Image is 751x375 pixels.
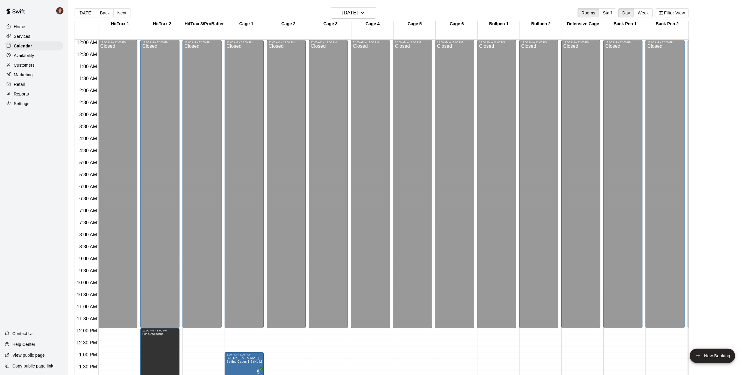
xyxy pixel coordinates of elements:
[519,40,558,328] div: 12:00 AM – 12:00 PM: Closed
[78,64,99,69] span: 1:00 AM
[5,70,63,79] a: Marketing
[436,21,478,27] div: Cage 6
[437,44,472,330] div: Closed
[78,148,99,153] span: 4:30 AM
[75,328,98,333] span: 12:00 PM
[78,364,99,369] span: 1:30 PM
[78,88,99,93] span: 2:00 AM
[140,40,179,328] div: 12:00 AM – 12:00 PM: Closed
[655,8,689,17] button: Filter View
[255,369,261,375] span: All customers have paid
[393,40,432,328] div: 12:00 AM – 12:00 PM: Closed
[12,331,34,337] p: Contact Us
[5,22,63,31] a: Home
[184,44,220,330] div: Closed
[634,8,653,17] button: Week
[521,44,556,330] div: Closed
[14,24,25,30] p: Home
[437,41,472,44] div: 12:00 AM – 12:00 PM
[226,353,262,356] div: 1:00 PM – 2:00 PM
[55,5,68,17] div: Mike Skogen
[98,40,137,328] div: 12:00 AM – 12:00 PM: Closed
[75,292,99,297] span: 10:30 AM
[5,61,63,70] a: Customers
[14,33,30,39] p: Services
[645,40,685,328] div: 12:00 AM – 12:00 PM: Closed
[183,21,225,27] div: HitTrax 3/ProBatter
[14,72,33,78] p: Marketing
[5,99,63,108] div: Settings
[78,112,99,117] span: 3:00 AM
[14,43,32,49] p: Calendar
[309,40,348,328] div: 12:00 AM – 12:00 PM: Closed
[75,280,99,285] span: 10:00 AM
[394,21,436,27] div: Cage 5
[78,268,99,273] span: 9:30 AM
[75,304,99,309] span: 11:00 AM
[78,76,99,81] span: 1:30 AM
[435,40,474,328] div: 12:00 AM – 12:00 PM: Closed
[647,41,683,44] div: 12:00 AM – 12:00 PM
[646,21,688,27] div: Back Pen 2
[14,101,29,107] p: Settings
[604,21,646,27] div: Back Pen 1
[78,256,99,261] span: 9:00 AM
[603,40,642,328] div: 12:00 AM – 12:00 PM: Closed
[14,62,35,68] p: Customers
[5,51,63,60] a: Availability
[78,136,99,141] span: 4:00 AM
[353,41,388,44] div: 12:00 AM – 12:00 PM
[562,21,604,27] div: Defensive Cage
[141,21,183,27] div: HitTrax 2
[479,44,514,330] div: Closed
[226,360,272,363] span: Batting Cages 1-6 (No Machine)
[96,8,114,17] button: Back
[225,40,264,328] div: 12:00 AM – 12:00 PM: Closed
[142,329,178,332] div: 12:00 PM – 8:00 PM
[78,124,99,129] span: 3:30 AM
[479,41,514,44] div: 12:00 AM – 12:00 PM
[353,44,388,330] div: Closed
[690,349,735,363] button: add
[268,41,304,44] div: 12:00 AM – 12:00 PM
[78,184,99,189] span: 6:00 AM
[142,41,178,44] div: 12:00 AM – 12:00 PM
[477,40,516,328] div: 12:00 AM – 12:00 PM: Closed
[688,40,727,328] div: 12:00 AM – 12:00 PM: Closed
[78,160,99,165] span: 5:00 AM
[267,21,309,27] div: Cage 2
[563,41,599,44] div: 12:00 AM – 12:00 PM
[395,44,430,330] div: Closed
[478,21,520,27] div: Bullpen 1
[5,41,63,50] a: Calendar
[521,41,556,44] div: 12:00 AM – 12:00 PM
[311,41,346,44] div: 12:00 AM – 12:00 PM
[78,244,99,249] span: 8:30 AM
[267,40,306,328] div: 12:00 AM – 12:00 PM: Closed
[78,352,99,357] span: 1:00 PM
[78,220,99,225] span: 7:30 AM
[311,44,346,330] div: Closed
[75,40,99,45] span: 12:00 AM
[75,52,99,57] span: 12:30 AM
[78,196,99,201] span: 6:30 AM
[618,8,634,17] button: Day
[78,232,99,237] span: 8:00 AM
[56,7,63,14] img: Mike Skogen
[351,21,394,27] div: Cage 4
[226,41,262,44] div: 12:00 AM – 12:00 PM
[578,8,599,17] button: Rooms
[605,41,641,44] div: 12:00 AM – 12:00 PM
[351,40,390,328] div: 12:00 AM – 12:00 PM: Closed
[182,40,222,328] div: 12:00 AM – 12:00 PM: Closed
[100,41,136,44] div: 12:00 AM – 12:00 PM
[226,44,262,330] div: Closed
[599,8,616,17] button: Staff
[309,21,351,27] div: Cage 3
[12,341,35,347] p: Help Center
